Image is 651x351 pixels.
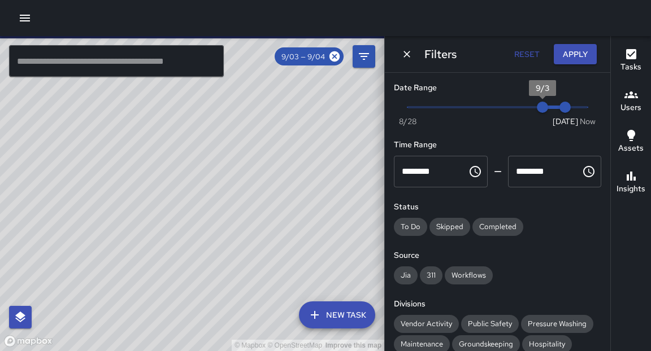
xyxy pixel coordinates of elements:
div: Jia [394,266,418,284]
h6: Users [620,102,641,114]
span: Pressure Washing [521,319,593,328]
button: Choose time, selected time is 11:59 PM [578,160,600,183]
span: Hospitality [522,339,572,349]
h6: Date Range [394,82,601,94]
span: Vendor Activity [394,319,459,328]
h6: Filters [424,45,457,63]
h6: Time Range [394,139,601,151]
span: Public Safety [461,319,519,328]
span: Jia [394,270,418,280]
h6: Assets [618,142,644,155]
button: Apply [554,44,597,65]
button: Insights [611,163,651,203]
span: Maintenance [394,339,450,349]
span: 311 [420,270,442,280]
h6: Divisions [394,298,601,310]
span: Groundskeeping [452,339,520,349]
div: 311 [420,266,442,284]
button: Dismiss [398,46,415,63]
button: Reset [509,44,545,65]
span: [DATE] [553,116,578,127]
button: Filters [353,45,375,68]
div: Skipped [429,218,470,236]
div: Vendor Activity [394,315,459,333]
span: Skipped [429,222,470,231]
span: Completed [472,222,523,231]
span: 9/3 [536,83,549,93]
div: Completed [472,218,523,236]
h6: Source [394,249,601,262]
button: Tasks [611,41,651,81]
span: To Do [394,222,427,231]
h6: Status [394,201,601,213]
h6: Insights [617,183,645,195]
div: Public Safety [461,315,519,333]
div: Workflows [445,266,493,284]
span: 8/28 [399,116,416,127]
button: Users [611,81,651,122]
div: 9/03 — 9/04 [275,47,344,65]
div: To Do [394,218,427,236]
span: Now [580,116,596,127]
h6: Tasks [620,61,641,73]
button: Assets [611,122,651,163]
button: New Task [299,301,375,328]
div: Pressure Washing [521,315,593,333]
button: Choose time, selected time is 12:00 AM [464,160,487,183]
span: 9/03 — 9/04 [275,52,332,62]
span: Workflows [445,270,493,280]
